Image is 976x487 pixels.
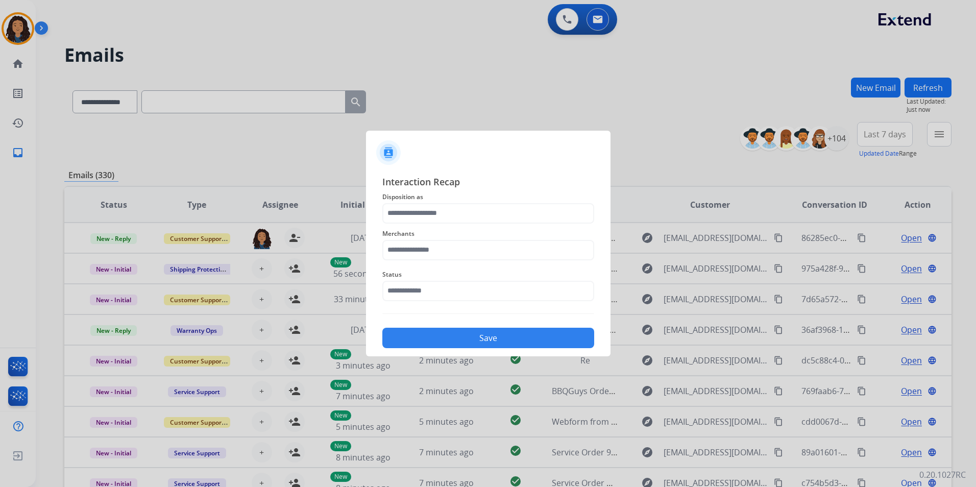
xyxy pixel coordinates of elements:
img: contact-recap-line.svg [382,313,594,314]
img: contactIcon [376,140,401,165]
span: Merchants [382,228,594,240]
button: Save [382,328,594,348]
span: Status [382,269,594,281]
span: Interaction Recap [382,175,594,191]
span: Disposition as [382,191,594,203]
p: 0.20.1027RC [919,469,966,481]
